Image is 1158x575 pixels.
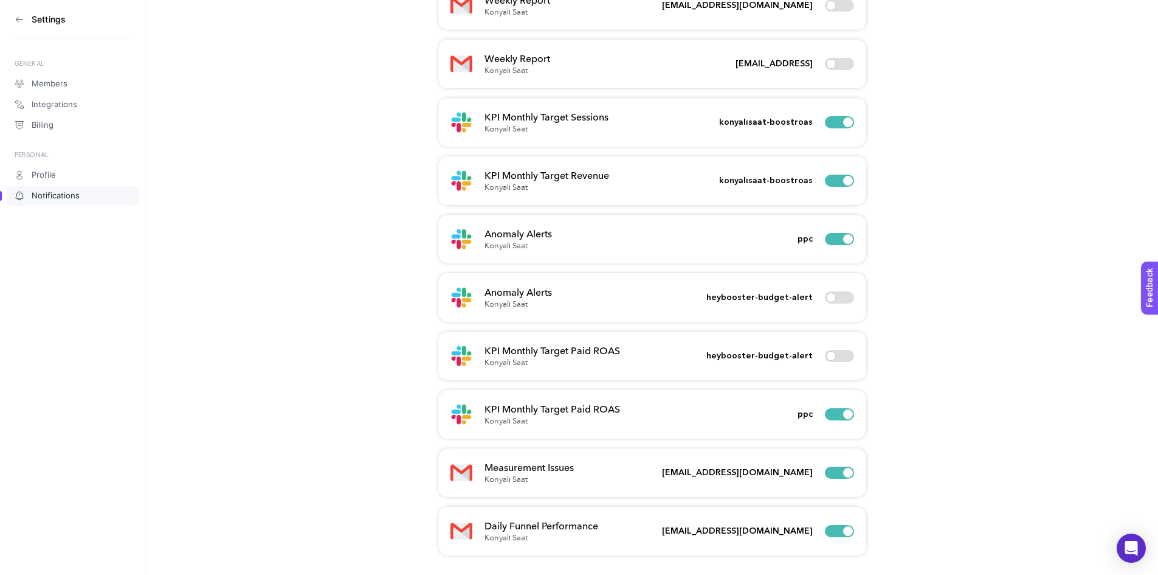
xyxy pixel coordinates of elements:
[484,8,550,18] p: Konyalı Saat
[484,461,574,475] h4: Measurement Issues
[798,233,813,245] h5: ppc
[7,116,139,135] a: Billing
[7,4,46,13] span: Feedback
[484,110,608,125] h4: KPI Monthly Target Sessions
[32,170,56,180] span: Profile
[798,408,813,420] h5: ppc
[484,519,598,534] h4: Daily Funnel Performance
[719,175,813,187] h5: konyalısaat-boostroas
[15,150,131,159] div: PERSONAL
[484,402,620,417] h4: KPI Monthly Target Paid ROAS
[450,111,472,133] img: Notification
[450,462,472,484] img: Notification
[719,116,813,128] h5: konyalısaat-boostroas
[484,300,552,310] p: Konyalı Saat
[15,58,131,68] div: GENERAL
[450,520,472,542] img: Notification
[450,403,472,425] img: Notification
[7,74,139,94] a: Members
[7,166,139,185] a: Profile
[32,100,77,110] span: Integrations
[32,15,66,24] h3: Settings
[484,169,609,183] h4: KPI Monthly Target Revenue
[32,120,53,130] span: Billing
[450,345,472,367] img: Notification
[484,285,552,300] h4: Anomaly Alerts
[484,242,552,251] p: Konyalı Saat
[32,79,67,89] span: Members
[484,66,550,76] p: Konyalı Saat
[7,186,139,206] a: Notifications
[484,183,609,193] p: Konyalı Saat
[484,227,552,242] h4: Anomaly Alerts
[706,291,813,304] h5: heybooster-budget-alert
[484,534,598,543] p: Konyalı Saat
[484,344,620,358] h4: KPI Monthly Target Paid ROAS
[1117,534,1146,563] div: Open Intercom Messenger
[484,417,620,427] p: Konyalı Saat
[484,52,550,66] h4: Weekly Report
[662,467,813,479] h5: [EMAIL_ADDRESS][DOMAIN_NAME]
[736,58,813,70] h5: [EMAIL_ADDRESS]
[706,350,813,362] h5: heybooster-budget-alert
[484,475,574,485] p: Konyalı Saat
[450,170,472,192] img: Notification
[450,228,472,250] img: Notification
[32,191,80,201] span: Notifications
[662,525,813,537] h5: [EMAIL_ADDRESS][DOMAIN_NAME]
[7,95,139,114] a: Integrations
[450,53,472,75] img: Notification
[484,358,620,368] p: Konyalı Saat
[484,125,608,134] p: Konyalı Saat
[450,287,472,308] img: Notification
